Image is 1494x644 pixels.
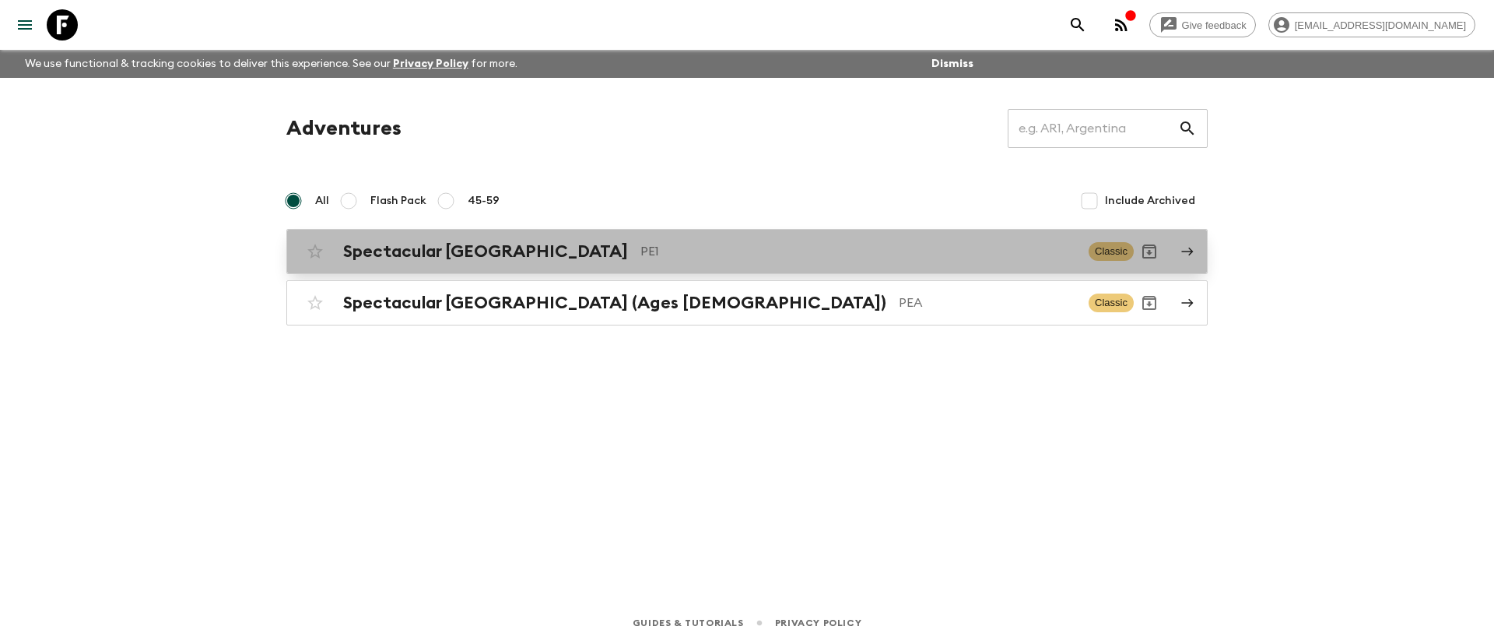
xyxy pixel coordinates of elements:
button: search adventures [1062,9,1093,40]
span: 45-59 [468,193,500,209]
input: e.g. AR1, Argentina [1008,107,1178,150]
p: PEA [899,294,1076,312]
h2: Spectacular [GEOGRAPHIC_DATA] (Ages [DEMOGRAPHIC_DATA]) [343,293,886,313]
button: Dismiss [928,53,977,75]
span: Classic [1089,294,1134,312]
p: We use functional & tracking cookies to deliver this experience. See our for more. [19,50,524,78]
span: Include Archived [1105,193,1195,209]
a: Privacy Policy [393,58,468,69]
span: [EMAIL_ADDRESS][DOMAIN_NAME] [1286,19,1475,31]
a: Privacy Policy [775,614,861,632]
span: All [315,193,329,209]
button: Archive [1134,236,1165,267]
h1: Adventures [286,113,402,144]
p: PE1 [640,242,1076,261]
a: Guides & Tutorials [633,614,744,632]
button: Archive [1134,287,1165,318]
h2: Spectacular [GEOGRAPHIC_DATA] [343,241,628,262]
span: Classic [1089,242,1134,261]
span: Flash Pack [370,193,426,209]
a: Spectacular [GEOGRAPHIC_DATA] (Ages [DEMOGRAPHIC_DATA])PEAClassicArchive [286,280,1208,326]
span: Give feedback [1173,19,1255,31]
a: Spectacular [GEOGRAPHIC_DATA]PE1ClassicArchive [286,229,1208,274]
div: [EMAIL_ADDRESS][DOMAIN_NAME] [1268,12,1475,37]
a: Give feedback [1149,12,1256,37]
button: menu [9,9,40,40]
